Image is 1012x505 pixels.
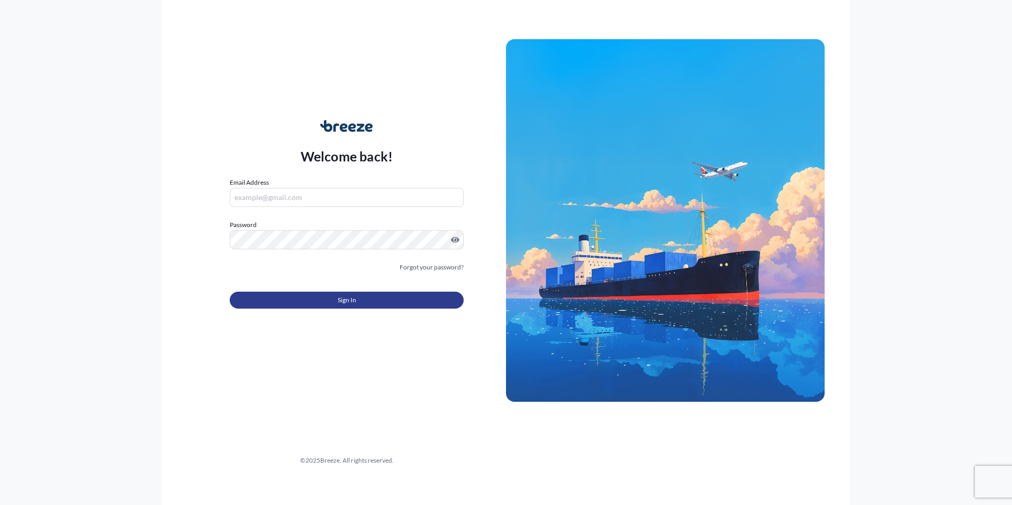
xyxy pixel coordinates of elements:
[230,188,464,207] input: example@gmail.com
[230,177,269,188] label: Email Address
[230,220,464,230] label: Password
[338,295,356,305] span: Sign In
[506,39,825,401] img: Ship illustration
[400,262,464,273] a: Forgot your password?
[230,292,464,309] button: Sign In
[187,455,506,466] div: © 2025 Breeze. All rights reserved.
[451,236,459,244] button: Show password
[301,148,393,165] p: Welcome back!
